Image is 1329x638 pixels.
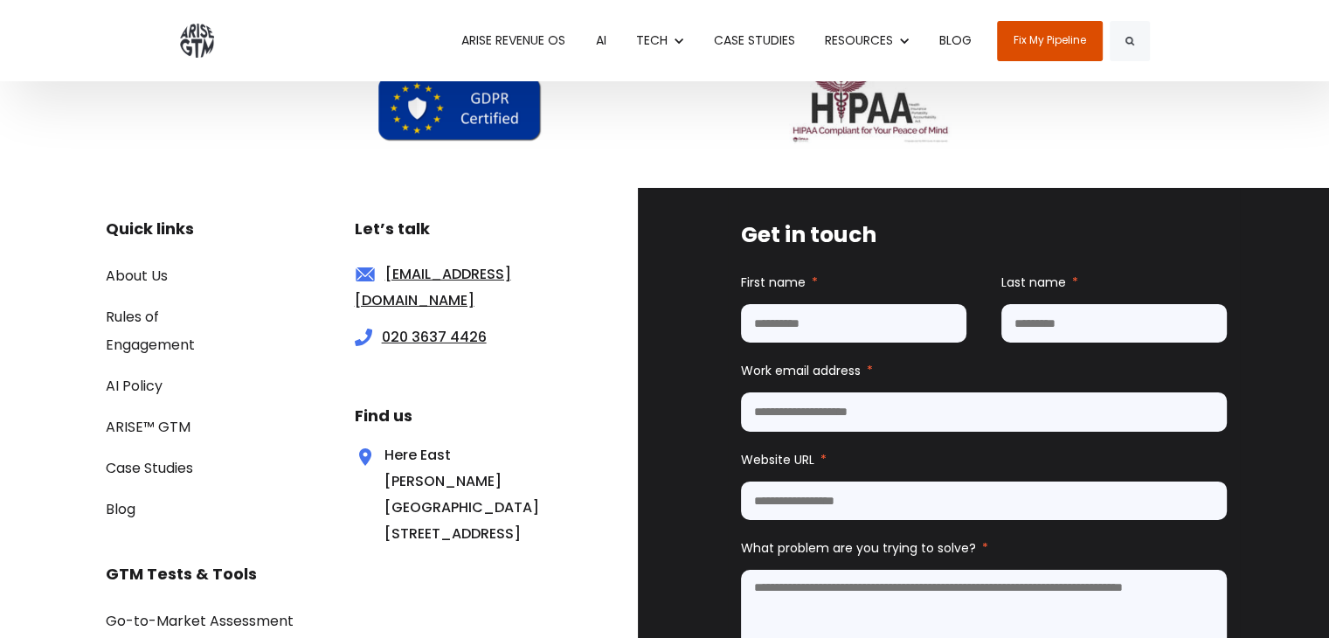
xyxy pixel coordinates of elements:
a: Blog [106,499,135,519]
div: Navigation Menu [106,261,249,523]
a: Fix My Pipeline [997,21,1103,61]
img: ARISE GTM logo grey [180,24,214,58]
h3: Quick links [106,216,249,242]
span: Website URL [741,451,814,468]
span: First name [741,274,806,291]
a: Case Studies [106,458,193,478]
a: About Us [106,266,168,286]
a: ARISE™ GTM [106,417,190,437]
a: Go-to-Market Assessment [106,611,294,631]
span: TECH [636,31,668,49]
img: gdpr certified [376,74,543,144]
span: Show submenu for RESOURCES [825,31,826,32]
img: Logo-HIPAA_HIPAA-Compliant-for-Your-Peace-of-Mind [789,74,952,144]
span: Last name [1001,274,1066,291]
h3: Get in touch [741,218,1227,252]
a: AI Policy [106,376,163,396]
h3: Let’s talk [355,216,556,242]
div: Here East [PERSON_NAME] [GEOGRAPHIC_DATA][STREET_ADDRESS] [355,442,496,547]
span: RESOURCES [825,31,893,49]
a: Rules of Engagement [106,307,195,355]
span: Show submenu for TECH [636,31,637,32]
span: What problem are you trying to solve? [741,539,976,557]
span: Work email address [741,362,861,379]
h3: GTM Tests & Tools [106,561,555,587]
a: 020 3637 4426 [382,327,487,347]
button: Search [1110,21,1150,61]
h3: Find us [355,403,556,429]
a: [EMAIL_ADDRESS][DOMAIN_NAME] [355,264,511,310]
